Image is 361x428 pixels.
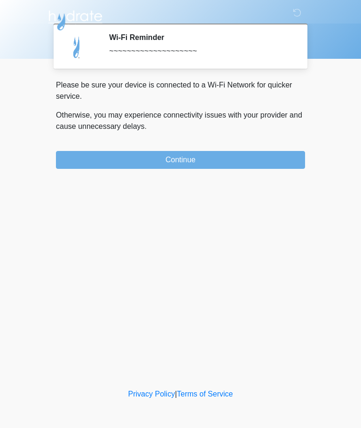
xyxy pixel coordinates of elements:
div: ~~~~~~~~~~~~~~~~~~~~ [109,46,291,57]
p: Otherwise, you may experience connectivity issues with your provider and cause unnecessary delays [56,110,305,132]
span: . [145,122,147,130]
img: Agent Avatar [63,33,91,61]
a: Terms of Service [177,390,233,398]
p: Please be sure your device is connected to a Wi-Fi Network for quicker service. [56,79,305,102]
a: | [175,390,177,398]
button: Continue [56,151,305,169]
img: Hydrate IV Bar - Arcadia Logo [47,7,104,31]
a: Privacy Policy [128,390,175,398]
